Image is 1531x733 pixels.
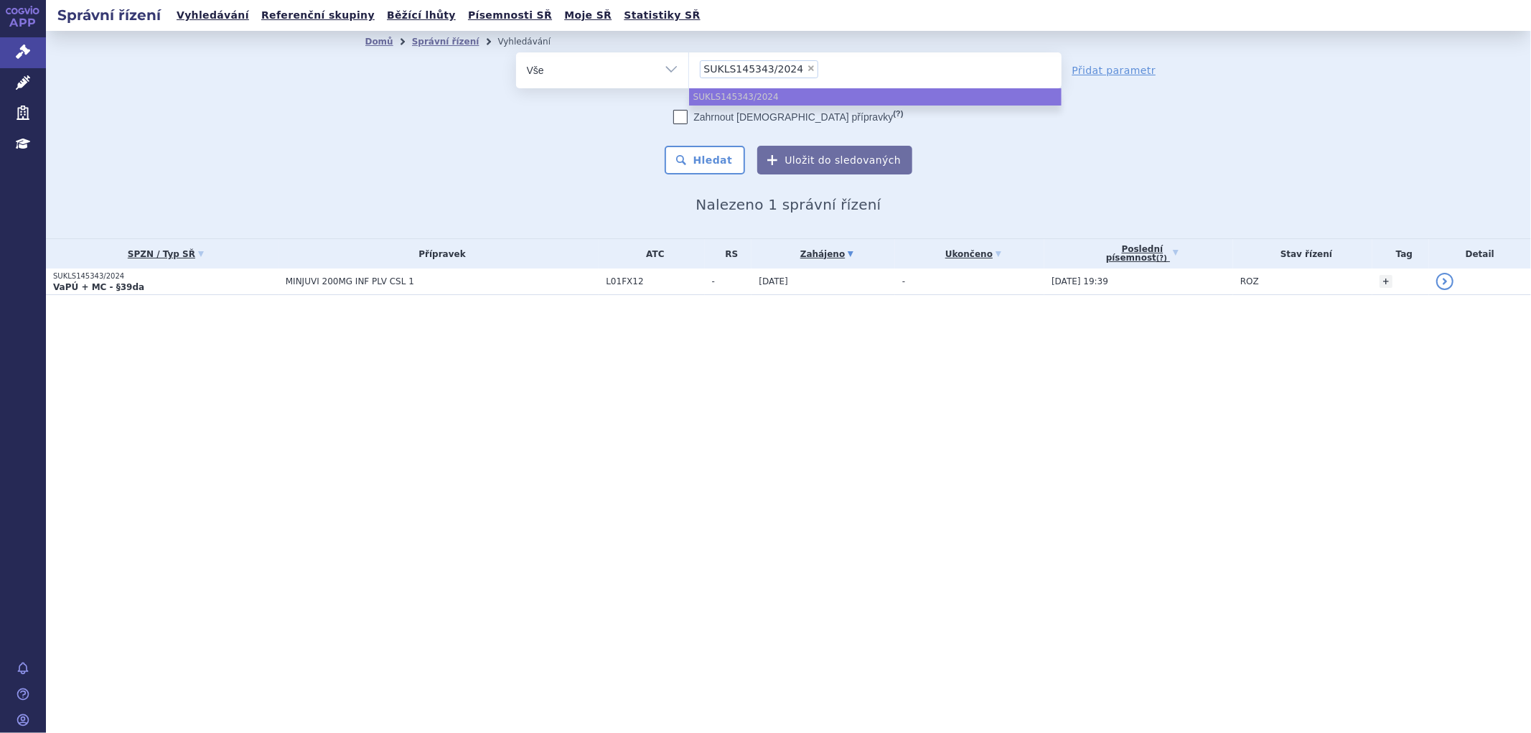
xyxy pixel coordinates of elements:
[619,6,704,25] a: Statistiky SŘ
[902,276,905,286] span: -
[902,244,1044,264] a: Ukončeno
[1436,273,1453,290] a: detail
[286,276,599,286] span: MINJUVI 200MG INF PLV CSL 1
[1072,63,1156,78] a: Přidat parametr
[1240,276,1259,286] span: ROZ
[665,146,746,174] button: Hledat
[606,276,704,286] span: L01FX12
[497,31,569,52] li: Vyhledávání
[278,239,599,269] th: Přípravek
[1052,239,1233,269] a: Poslednípísemnost(?)
[893,109,903,118] abbr: (?)
[1052,276,1108,286] span: [DATE] 19:39
[823,60,830,78] input: SUKLS145343/2024
[1372,239,1429,269] th: Tag
[53,271,278,281] p: SUKLS145343/2024
[1233,239,1372,269] th: Stav řízení
[599,239,704,269] th: ATC
[673,110,903,124] label: Zahrnout [DEMOGRAPHIC_DATA] přípravky
[704,64,804,74] span: SUKLS145343/2024
[759,276,788,286] span: [DATE]
[172,6,253,25] a: Vyhledávání
[560,6,616,25] a: Moje SŘ
[1380,275,1392,288] a: +
[696,196,881,213] span: Nalezeno 1 správní řízení
[1429,239,1531,269] th: Detail
[807,64,815,73] span: ×
[53,244,278,264] a: SPZN / Typ SŘ
[759,244,894,264] a: Zahájeno
[712,276,752,286] span: -
[1156,254,1167,263] abbr: (?)
[383,6,460,25] a: Běžící lhůty
[365,37,393,47] a: Domů
[412,37,479,47] a: Správní řízení
[705,239,752,269] th: RS
[757,146,912,174] button: Uložit do sledovaných
[46,5,172,25] h2: Správní řízení
[53,282,144,292] strong: VaPÚ + MC - §39da
[257,6,379,25] a: Referenční skupiny
[464,6,556,25] a: Písemnosti SŘ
